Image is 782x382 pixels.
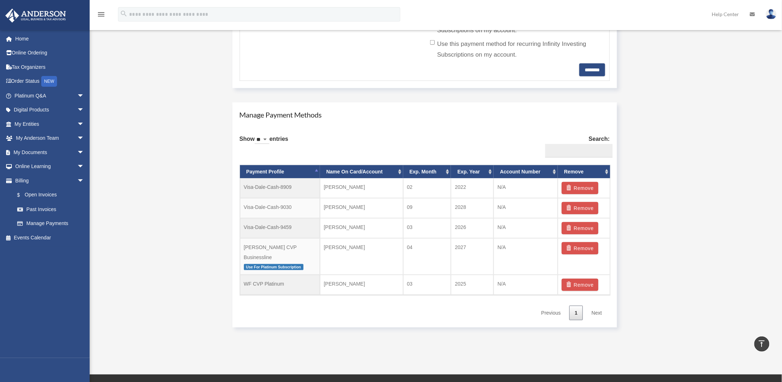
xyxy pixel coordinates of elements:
td: 03 [403,275,451,295]
a: Past Invoices [10,202,95,216]
label: Search: [542,134,610,158]
span: arrow_drop_down [77,131,91,146]
a: Digital Productsarrow_drop_down [5,103,95,117]
img: User Pic [766,9,777,19]
a: Tax Organizers [5,60,95,74]
span: arrow_drop_down [77,103,91,118]
a: Events Calendar [5,230,95,245]
td: 2027 [451,238,494,275]
th: Remove: activate to sort column ascending [558,165,610,178]
button: Remove [562,182,599,194]
a: Previous [536,306,566,320]
input: Search: [545,144,613,158]
td: [PERSON_NAME] [320,275,403,295]
td: N/A [494,178,558,198]
td: WF CVP Platinum [240,275,320,295]
td: N/A [494,198,558,218]
span: arrow_drop_down [77,173,91,188]
th: Name On Card/Account: activate to sort column ascending [320,165,403,178]
a: Next [586,306,607,320]
td: 09 [403,198,451,218]
a: Home [5,32,95,46]
img: Anderson Advisors Platinum Portal [3,9,68,23]
a: My Anderson Teamarrow_drop_down [5,131,95,145]
a: Online Ordering [5,46,95,60]
td: 02 [403,178,451,198]
i: vertical_align_top [758,339,766,348]
i: search [120,10,128,18]
td: [PERSON_NAME] [320,238,403,275]
a: My Entitiesarrow_drop_down [5,117,95,131]
a: Billingarrow_drop_down [5,173,95,188]
span: arrow_drop_down [77,159,91,174]
th: Exp. Year: activate to sort column ascending [451,165,494,178]
td: Visa-Dale-Cash-8909 [240,178,320,198]
button: Remove [562,242,599,254]
a: menu [97,13,105,19]
td: [PERSON_NAME] [320,178,403,198]
td: 04 [403,238,451,275]
th: Exp. Month: activate to sort column ascending [403,165,451,178]
span: $ [21,191,25,200]
div: NEW [41,76,57,87]
button: Remove [562,279,599,291]
span: arrow_drop_down [77,89,91,103]
label: Use this payment method for recurring Infinity Investing Subscriptions on my account. [430,39,600,60]
a: Platinum Q&Aarrow_drop_down [5,89,95,103]
select: Showentries [255,136,269,144]
input: Use this payment method for recurring Infinity Investing Subscriptions on my account. [430,40,435,45]
td: 2028 [451,198,494,218]
a: Online Learningarrow_drop_down [5,159,95,174]
td: N/A [494,238,558,275]
h4: Manage Payment Methods [240,110,610,120]
span: Use For Platinum Subscription [244,264,303,270]
th: Payment Profile: activate to sort column descending [240,165,320,178]
span: arrow_drop_down [77,145,91,160]
td: 03 [403,218,451,238]
i: menu [97,10,105,19]
td: [PERSON_NAME] [320,218,403,238]
label: Show entries [240,134,288,151]
td: 2026 [451,218,494,238]
a: $Open Invoices [10,188,95,202]
a: 1 [569,306,583,320]
td: [PERSON_NAME] CVP Businessline [240,238,320,275]
button: Remove [562,222,599,234]
td: N/A [494,275,558,295]
th: Account Number: activate to sort column ascending [494,165,558,178]
td: Visa-Dale-Cash-9030 [240,198,320,218]
td: 2025 [451,275,494,295]
a: My Documentsarrow_drop_down [5,145,95,159]
a: vertical_align_top [754,336,769,352]
td: 2022 [451,178,494,198]
a: Order StatusNEW [5,74,95,89]
span: arrow_drop_down [77,117,91,132]
td: N/A [494,218,558,238]
a: Manage Payments [10,216,91,231]
td: Visa-Dale-Cash-9459 [240,218,320,238]
button: Remove [562,202,599,214]
td: [PERSON_NAME] [320,198,403,218]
